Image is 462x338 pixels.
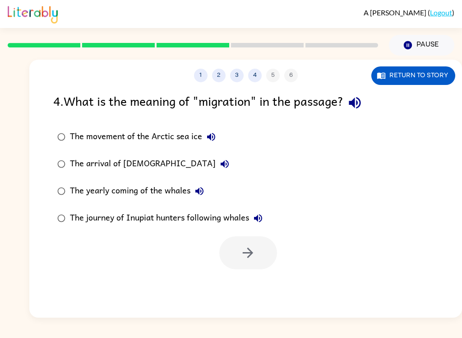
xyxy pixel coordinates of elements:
[53,91,438,114] div: 4 . What is the meaning of "migration" in the passage?
[430,8,452,17] a: Logout
[248,69,262,82] button: 4
[364,8,454,17] div: ( )
[202,128,220,146] button: The movement of the Arctic sea ice
[70,128,220,146] div: The movement of the Arctic sea ice
[190,182,208,200] button: The yearly coming of the whales
[70,209,267,227] div: The journey of Inupiat hunters following whales
[389,35,454,56] button: Pause
[216,155,234,173] button: The arrival of [DEMOGRAPHIC_DATA]
[364,8,428,17] span: A [PERSON_NAME]
[371,66,455,85] button: Return to story
[70,182,208,200] div: The yearly coming of the whales
[212,69,226,82] button: 2
[230,69,244,82] button: 3
[8,4,58,23] img: Literably
[249,209,267,227] button: The journey of Inupiat hunters following whales
[70,155,234,173] div: The arrival of [DEMOGRAPHIC_DATA]
[194,69,208,82] button: 1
